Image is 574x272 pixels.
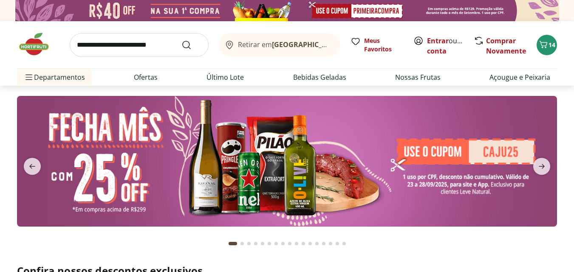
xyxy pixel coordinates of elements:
[549,41,555,49] span: 14
[24,67,34,87] button: Menu
[70,33,209,57] input: search
[300,233,307,254] button: Go to page 11 from fs-carousel
[314,233,320,254] button: Go to page 13 from fs-carousel
[259,233,266,254] button: Go to page 5 from fs-carousel
[206,72,244,82] a: Último Lote
[273,233,280,254] button: Go to page 7 from fs-carousel
[486,36,526,56] a: Comprar Novamente
[320,233,327,254] button: Go to page 14 from fs-carousel
[427,36,465,56] span: ou
[246,233,252,254] button: Go to page 3 from fs-carousel
[219,33,340,57] button: Retirar em[GEOGRAPHIC_DATA]/[GEOGRAPHIC_DATA]
[181,40,202,50] button: Submit Search
[489,72,550,82] a: Açougue e Peixaria
[272,40,415,49] b: [GEOGRAPHIC_DATA]/[GEOGRAPHIC_DATA]
[17,31,59,57] img: Hortifruti
[227,233,239,254] button: Current page from fs-carousel
[427,36,474,56] a: Criar conta
[280,233,286,254] button: Go to page 8 from fs-carousel
[537,35,557,55] button: Carrinho
[238,41,332,48] span: Retirar em
[239,233,246,254] button: Go to page 2 from fs-carousel
[293,233,300,254] button: Go to page 10 from fs-carousel
[427,36,449,45] a: Entrar
[307,233,314,254] button: Go to page 12 from fs-carousel
[351,36,403,53] a: Meus Favoritos
[334,233,341,254] button: Go to page 16 from fs-carousel
[266,233,273,254] button: Go to page 6 from fs-carousel
[252,233,259,254] button: Go to page 4 from fs-carousel
[341,233,348,254] button: Go to page 17 from fs-carousel
[24,67,85,87] span: Departamentos
[17,96,557,227] img: banana
[327,233,334,254] button: Go to page 15 from fs-carousel
[364,36,403,53] span: Meus Favoritos
[395,72,441,82] a: Nossas Frutas
[293,72,346,82] a: Bebidas Geladas
[286,233,293,254] button: Go to page 9 from fs-carousel
[134,72,158,82] a: Ofertas
[17,158,48,175] button: previous
[526,158,557,175] button: next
